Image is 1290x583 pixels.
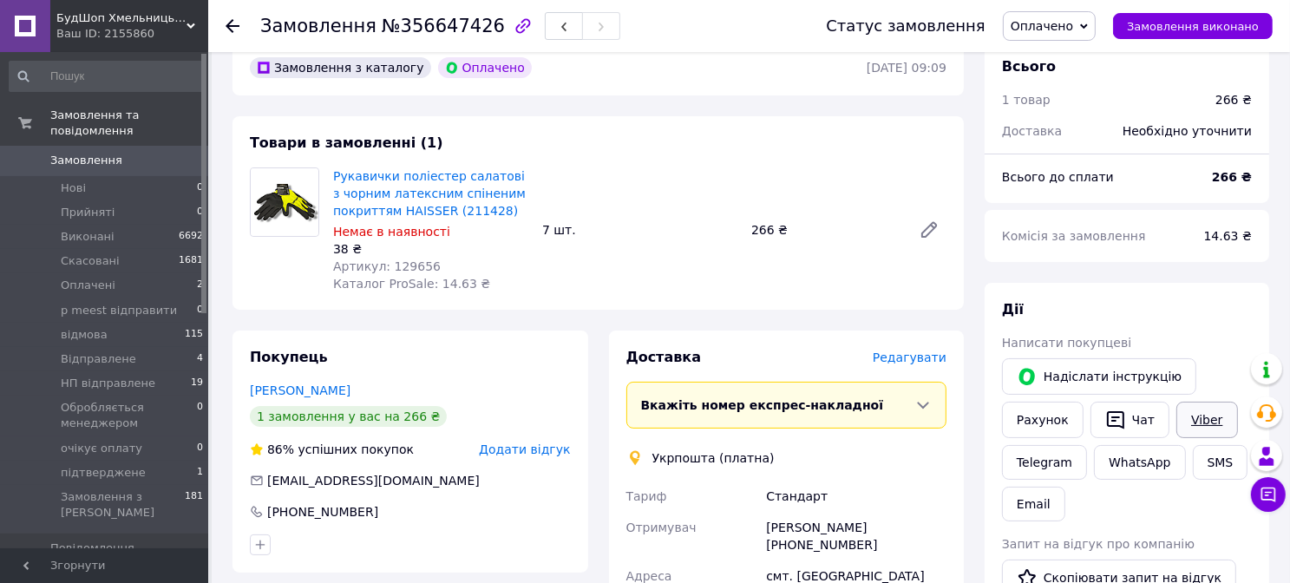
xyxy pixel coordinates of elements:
div: 7 шт. [535,218,744,242]
span: Каталог ProSale: 14.63 ₴ [333,277,490,291]
span: 0 [197,180,203,196]
span: Нові [61,180,86,196]
span: 6692 [179,229,203,245]
img: Рукавички поліестер салатові з чорним латексним спіненим покриттям HAISSER (211428) [251,168,318,236]
span: Отримувач [626,521,697,534]
span: Написати покупцеві [1002,336,1131,350]
span: Додати відгук [479,442,570,456]
a: Редагувати [912,213,946,247]
div: Повернутися назад [226,17,239,35]
span: Дії [1002,301,1024,318]
span: Замовлення [50,153,122,168]
span: Відправлене [61,351,136,367]
button: Надіслати інструкцію [1002,358,1196,395]
span: Прийняті [61,205,115,220]
span: Доставка [1002,124,1062,138]
span: 181 [185,489,203,521]
a: Рукавички поліестер салатові з чорним латексним спіненим покриттям HAISSER (211428) [333,169,526,218]
span: 14.63 ₴ [1204,229,1252,243]
span: 86% [267,442,294,456]
span: 0 [197,441,203,456]
time: [DATE] 09:09 [867,61,946,75]
div: 1 замовлення у вас на 266 ₴ [250,406,447,427]
div: Необхідно уточнити [1112,112,1262,150]
span: 0 [197,205,203,220]
span: Артикул: 129656 [333,259,441,273]
span: Оплачено [1011,19,1073,33]
span: Виконані [61,229,115,245]
button: Рахунок [1002,402,1084,438]
a: Telegram [1002,445,1087,480]
span: підтверджене [61,465,146,481]
button: Замовлення виконано [1113,13,1273,39]
a: Viber [1176,402,1237,438]
span: Замовлення та повідомлення [50,108,208,139]
span: Замовлення [260,16,377,36]
div: 266 ₴ [744,218,905,242]
span: Вкажіть номер експрес-накладної [641,398,884,412]
span: 0 [197,400,203,431]
span: Замовлення виконано [1127,20,1259,33]
span: Немає в наявності [333,225,450,239]
span: 1681 [179,253,203,269]
div: Укрпошта (платна) [648,449,779,467]
div: Ваш ID: 2155860 [56,26,208,42]
div: Стандарт [763,481,950,512]
span: Комісія за замовлення [1002,229,1146,243]
div: Статус замовлення [826,17,986,35]
span: відмова [61,327,108,343]
span: [EMAIL_ADDRESS][DOMAIN_NAME] [267,474,480,488]
span: Доставка [626,349,702,365]
span: БудШоп Хмельницький [56,10,187,26]
a: [PERSON_NAME] [250,383,350,397]
button: SMS [1193,445,1248,480]
span: 2 [197,278,203,293]
span: Адреса [626,569,672,583]
span: Замовлення з [PERSON_NAME] [61,489,185,521]
span: очікує оплату [61,441,142,456]
span: 0 [197,303,203,318]
div: успішних покупок [250,441,414,458]
span: Редагувати [873,350,946,364]
div: 266 ₴ [1215,91,1252,108]
span: Оплачені [61,278,115,293]
span: Повідомлення [50,540,134,556]
span: НП відправлене [61,376,155,391]
span: Тариф [626,489,667,503]
div: [PHONE_NUMBER] [265,503,380,521]
span: 1 товар [1002,93,1051,107]
span: Товари в замовленні (1) [250,134,443,151]
span: Всього до сплати [1002,170,1114,184]
button: Email [1002,487,1065,521]
div: 38 ₴ [333,240,528,258]
span: Запит на відгук про компанію [1002,537,1195,551]
div: Замовлення з каталогу [250,57,431,78]
span: p meest відправити [61,303,177,318]
span: Скасовані [61,253,120,269]
b: 266 ₴ [1212,170,1252,184]
span: 1 [197,465,203,481]
a: WhatsApp [1094,445,1185,480]
span: Покупець [250,349,328,365]
div: [PERSON_NAME] [PHONE_NUMBER] [763,512,950,560]
button: Чат з покупцем [1251,477,1286,512]
span: Обробляється менеджером [61,400,197,431]
button: Чат [1090,402,1169,438]
input: Пошук [9,61,205,92]
span: №356647426 [382,16,505,36]
div: Оплачено [438,57,532,78]
span: 19 [191,376,203,391]
span: 4 [197,351,203,367]
span: Всього [1002,58,1056,75]
span: 115 [185,327,203,343]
